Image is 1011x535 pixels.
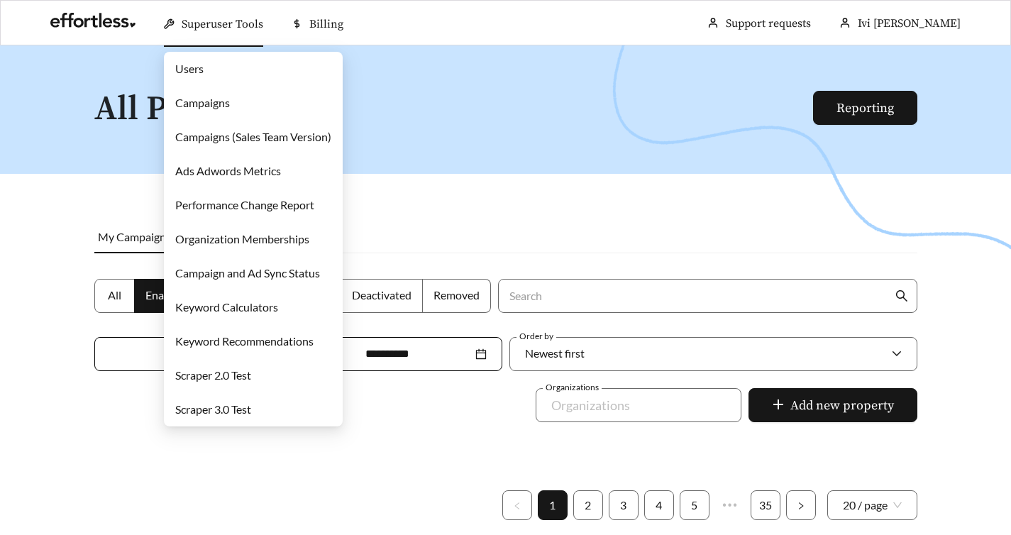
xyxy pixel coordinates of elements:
span: 20 / page [843,491,902,519]
li: Next 5 Pages [715,490,745,520]
a: 2 [574,491,602,519]
span: Deactivated [352,288,411,302]
li: 2 [573,490,603,520]
a: Campaign and Ad Sync Status [175,266,320,280]
li: 5 [680,490,709,520]
span: ••• [715,490,745,520]
a: Organization Memberships [175,232,309,246]
a: Campaigns [175,96,230,109]
span: Removed [433,288,480,302]
a: Users [175,62,204,75]
button: right [786,490,816,520]
a: 5 [680,491,709,519]
li: Next Page [786,490,816,520]
a: Keyword Recommendations [175,334,314,348]
a: Reporting [836,100,894,116]
span: right [797,502,805,510]
li: Previous Page [502,490,532,520]
button: left [502,490,532,520]
a: 4 [645,491,673,519]
a: Ads Adwords Metrics [175,164,281,177]
span: Billing [309,17,343,31]
a: Keyword Calculators [175,300,278,314]
span: Enabled [145,288,185,302]
span: plus [772,398,785,414]
span: My Campaigns [98,230,171,243]
span: Newest first [525,346,585,360]
a: 3 [609,491,638,519]
a: Scraper 2.0 Test [175,368,251,382]
a: Performance Change Report [175,198,314,211]
a: 1 [538,491,567,519]
li: 35 [751,490,780,520]
span: left [513,502,521,510]
a: Support requests [726,16,811,31]
span: Add new property [790,396,894,415]
li: 1 [538,490,568,520]
li: 4 [644,490,674,520]
a: 35 [751,491,780,519]
h1: All Properties [94,91,814,128]
button: plusAdd new property [748,388,917,422]
a: Scraper 3.0 Test [175,402,251,416]
div: Page Size [827,490,917,520]
span: All [108,288,121,302]
button: Reporting [813,91,917,125]
li: 3 [609,490,639,520]
span: search [895,289,908,302]
a: Campaigns (Sales Team Version) [175,130,331,143]
span: Superuser Tools [182,17,263,31]
span: Ivi [PERSON_NAME] [858,16,961,31]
